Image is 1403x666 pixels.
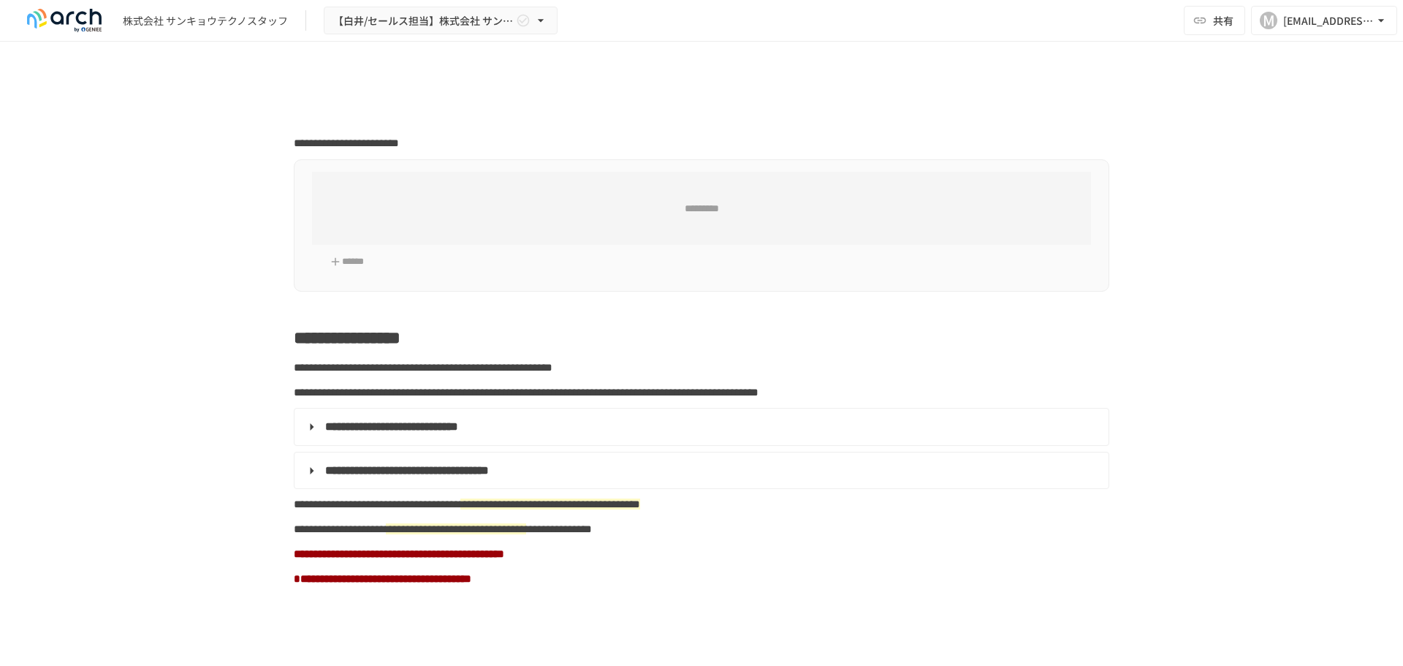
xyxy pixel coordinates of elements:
[1260,12,1277,29] div: M
[1251,6,1397,35] button: M[EMAIL_ADDRESS][DOMAIN_NAME]
[1184,6,1245,35] button: 共有
[324,7,558,35] button: 【白井/セールス担当】株式会社 サンキョウテクノスタッフ様_初期設定サポート
[1283,12,1374,30] div: [EMAIL_ADDRESS][DOMAIN_NAME]
[18,9,111,32] img: logo-default@2x-9cf2c760.svg
[1213,12,1233,29] span: 共有
[123,13,288,29] div: 株式会社 サンキョウテクノスタッフ
[333,12,513,30] span: 【白井/セールス担当】株式会社 サンキョウテクノスタッフ様_初期設定サポート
